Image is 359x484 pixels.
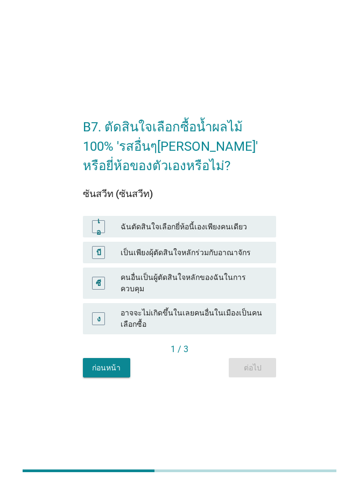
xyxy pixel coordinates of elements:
[121,308,262,328] font: อาจจะไม่เกิดขึ้นในเลยคนอื่นในเมืองเป็นคนเลือกซื้อ
[121,248,251,257] font: เป็นเพียงผุ้ตัดสินใจหลักร่วมกับอาณาจักร
[83,358,130,377] button: ก่อนหน้า
[121,273,246,293] font: คนอื่นเป็นผู้ตัดสินใจหลักของฉันในการควบคุม
[97,314,101,323] font: ง
[96,279,101,287] font: ซี
[83,120,261,173] font: B7. ตัดสินใจเลือกซื้อน้ำผลไม้ 100% 'รสอื่นๆ[PERSON_NAME]' หรือยี่ห้อของตัวเองหรือไม่?
[121,222,247,231] font: ฉันตัดสินใจเลือกยี่ห้อนี้เองเพียงคนเดียว
[171,344,188,354] font: 1 / 3
[83,188,153,199] font: ซันสวีท (ซันสวีท)
[92,363,121,372] font: ก่อนหน้า
[96,248,101,257] font: บี
[96,216,101,236] font: เอ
